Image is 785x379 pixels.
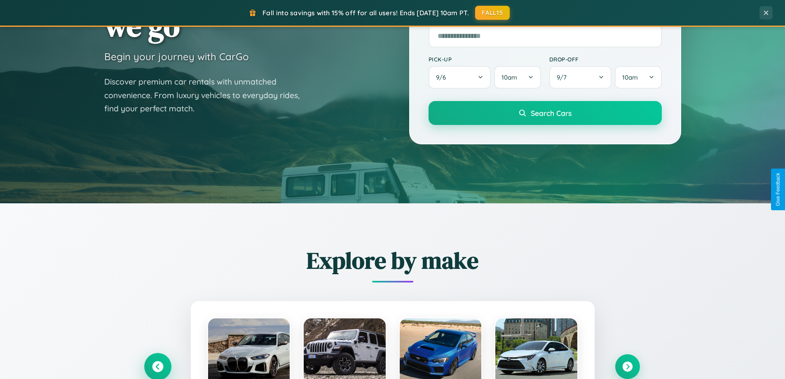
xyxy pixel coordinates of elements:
p: Discover premium car rentals with unmatched convenience. From luxury vehicles to everyday rides, ... [104,75,310,115]
span: 10am [622,73,638,81]
span: Search Cars [531,108,572,118]
button: 10am [494,66,541,89]
span: 9 / 7 [557,73,571,81]
button: 10am [615,66,661,89]
span: 10am [501,73,517,81]
button: FALL15 [475,6,510,20]
span: 9 / 6 [436,73,450,81]
label: Pick-up [429,56,541,63]
button: Search Cars [429,101,662,125]
button: 9/6 [429,66,491,89]
div: Give Feedback [775,173,781,206]
h2: Explore by make [145,245,640,276]
label: Drop-off [549,56,662,63]
h3: Begin your journey with CarGo [104,50,249,63]
span: Fall into savings with 15% off for all users! Ends [DATE] 10am PT. [262,9,469,17]
button: 9/7 [549,66,612,89]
